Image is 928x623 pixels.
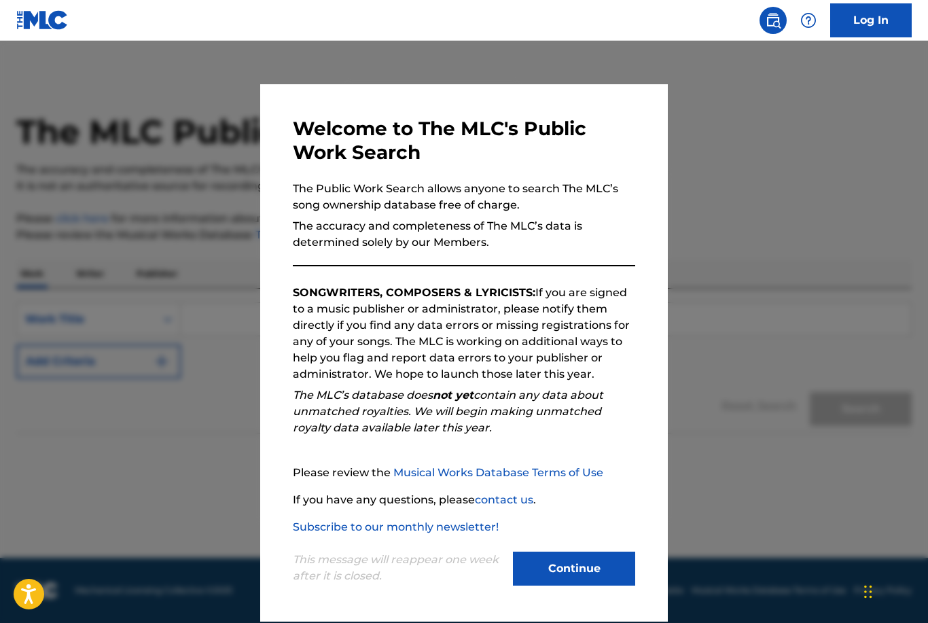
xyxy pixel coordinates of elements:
p: The Public Work Search allows anyone to search The MLC’s song ownership database free of charge. [293,181,635,213]
p: This message will reappear one week after it is closed. [293,552,505,584]
strong: not yet [433,389,474,402]
p: The accuracy and completeness of The MLC’s data is determined solely by our Members. [293,218,635,251]
a: Public Search [760,7,787,34]
img: search [765,12,781,29]
img: MLC Logo [16,10,69,30]
img: help [800,12,817,29]
a: Subscribe to our monthly newsletter! [293,520,499,533]
a: Log In [830,3,912,37]
p: Please review the [293,465,635,481]
h3: Welcome to The MLC's Public Work Search [293,117,635,164]
iframe: Chat Widget [860,558,928,623]
em: The MLC’s database does contain any data about unmatched royalties. We will begin making unmatche... [293,389,603,434]
strong: SONGWRITERS, COMPOSERS & LYRICISTS: [293,286,535,299]
button: Continue [513,552,635,586]
a: Musical Works Database Terms of Use [393,466,603,479]
a: contact us [475,493,533,506]
p: If you have any questions, please . [293,492,635,508]
div: Help [795,7,822,34]
div: Drag [864,571,872,612]
p: If you are signed to a music publisher or administrator, please notify them directly if you find ... [293,285,635,382]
